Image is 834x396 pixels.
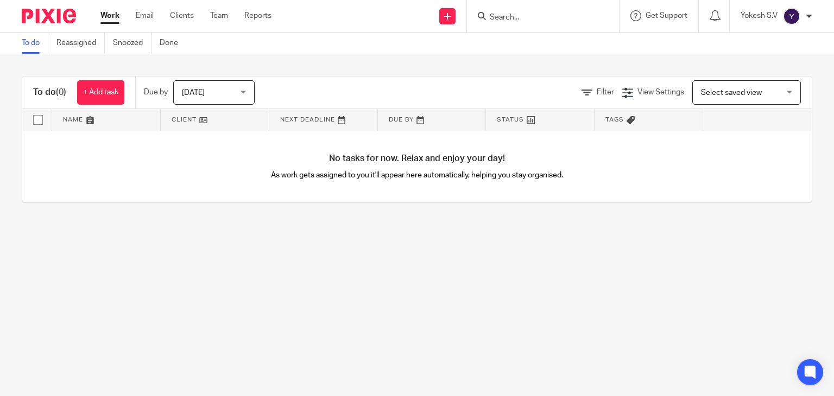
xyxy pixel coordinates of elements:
span: Filter [597,88,614,96]
a: Reports [244,10,271,21]
p: As work gets assigned to you it'll appear here automatically, helping you stay organised. [220,170,615,181]
span: [DATE] [182,89,205,97]
a: Team [210,10,228,21]
h1: To do [33,87,66,98]
a: Reassigned [56,33,105,54]
img: Pixie [22,9,76,23]
a: Work [100,10,119,21]
a: + Add task [77,80,124,105]
p: Yokesh S.V [741,10,778,21]
p: Due by [144,87,168,98]
a: Done [160,33,186,54]
span: Select saved view [701,89,762,97]
span: (0) [56,88,66,97]
span: Tags [605,117,624,123]
input: Search [489,13,586,23]
a: Snoozed [113,33,151,54]
a: Email [136,10,154,21]
span: View Settings [637,88,684,96]
a: Clients [170,10,194,21]
img: svg%3E [783,8,800,25]
h4: No tasks for now. Relax and enjoy your day! [22,153,812,164]
span: Get Support [646,12,687,20]
a: To do [22,33,48,54]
